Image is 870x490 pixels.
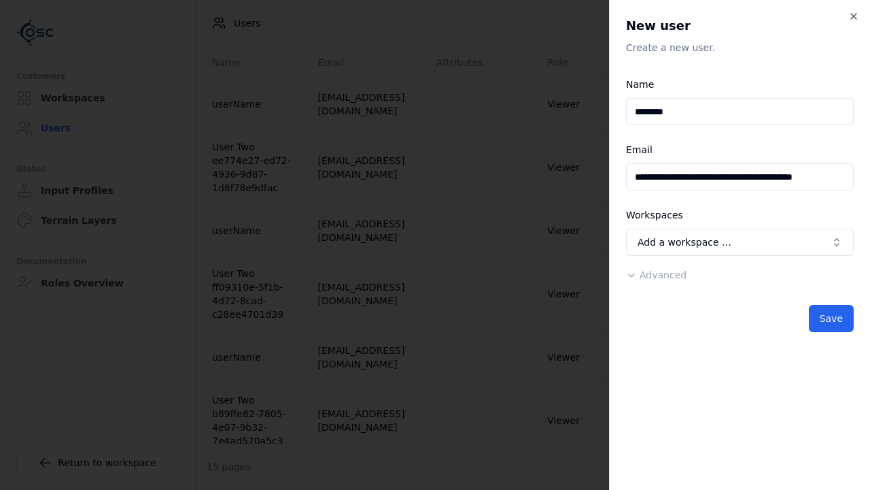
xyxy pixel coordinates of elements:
span: Add a workspace … [638,235,731,249]
h2: New user [626,16,854,35]
p: Create a new user. [626,41,854,54]
label: Name [626,79,654,90]
label: Workspaces [626,210,683,220]
label: Email [626,144,652,155]
span: Advanced [640,269,686,280]
button: Save [809,305,854,332]
button: Advanced [626,268,686,282]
